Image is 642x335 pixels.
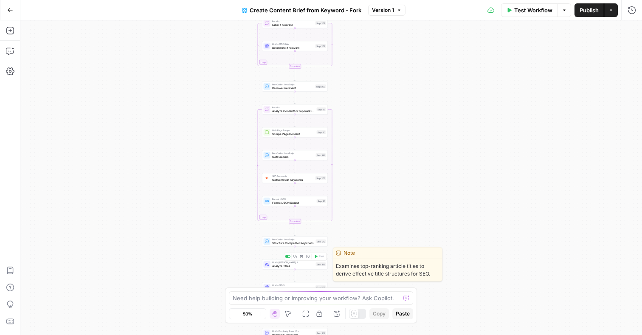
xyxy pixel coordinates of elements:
[294,138,296,150] g: Edge from step_90 to step_192
[289,219,301,224] div: Complete
[294,92,296,104] g: Edge from step_209 to step_89
[262,236,328,247] div: Run Code · JavaScriptStructure Competitor KeywordsStep 212
[272,20,314,23] span: Iteration
[262,64,328,69] div: Complete
[315,176,326,180] div: Step 206
[262,196,328,206] div: Format JSONFormat JSON OutputStep 96
[317,130,326,134] div: Step 90
[313,254,326,259] button: Test
[250,6,361,14] span: Create Content Brief from Keyword - Fork
[272,106,315,109] span: Iteration
[262,104,328,115] div: LoopIterationAnalyze Content for Top Ranking PagesStep 89
[243,310,252,317] span: 50%
[316,239,326,243] div: Step 212
[272,152,314,155] span: Run Code · JavaScript
[574,3,604,17] button: Publish
[272,284,314,287] span: LLM · GPT-5
[262,259,328,270] div: LLM · [PERSON_NAME] 4Analyze TitlesStep 198Test
[262,82,328,92] div: Run Code · JavaScriptRemove irrelevantStep 209
[294,183,296,196] g: Edge from step_206 to step_96
[272,129,315,132] span: Web Page Scrape
[315,44,326,48] div: Step 208
[272,83,314,86] span: Run Code · JavaScript
[514,6,552,14] span: Test Workflow
[317,107,326,111] div: Step 89
[272,241,314,245] span: Structure Competitor Keywords
[315,21,326,25] div: Step 207
[272,86,314,90] span: Remove irrelevant
[294,270,296,282] g: Edge from step_198 to step_214
[272,238,314,241] span: Run Code · JavaScript
[368,5,405,16] button: Version 1
[317,199,326,203] div: Step 96
[580,6,599,14] span: Publish
[396,310,410,318] span: Paste
[272,197,315,201] span: Format JSON
[272,23,314,27] span: Label if relevant
[272,261,314,264] span: LLM · [PERSON_NAME] 4
[316,331,326,335] div: Step 218
[272,175,314,178] span: SEO Research
[294,315,296,328] g: Edge from step_202 to step_218
[272,132,315,136] span: Scrape Page Content
[373,310,386,318] span: Copy
[294,224,296,236] g: Edge from step_89-iteration-end to step_212
[272,109,315,113] span: Analyze Content for Top Ranking Pages
[272,264,314,268] span: Analyze Titles
[369,308,389,319] button: Copy
[294,247,296,259] g: Edge from step_212 to step_198
[316,153,326,157] div: Step 192
[262,150,328,160] div: Run Code · JavaScriptGet HeadersStep 192
[237,3,366,17] button: Create Content Brief from Keyword - Fork
[262,18,328,28] div: LoopIterationLabel if relevantStep 207
[315,285,326,289] div: Step 214
[272,287,314,291] span: Extract Titles
[265,176,269,180] img: ey5lt04xp3nqzrimtu8q5fsyor3u
[272,45,314,50] span: Determine if relevant
[319,255,324,259] span: Test
[501,3,558,17] button: Test Workflow
[262,127,328,138] div: Web Page ScrapeScrape Page ContentStep 90
[262,282,328,293] div: LLM · GPT-5Extract TitlesStep 214
[294,115,296,127] g: Edge from step_89 to step_90
[272,329,314,333] span: LLM · Perplexity Sonar Pro
[289,64,301,69] div: Complete
[272,155,314,159] span: Get Headers
[272,200,315,205] span: Format JSON Output
[262,173,328,183] div: SEO ResearchGet Semrush KeywordsStep 206
[294,160,296,173] g: Edge from step_192 to step_206
[294,28,296,41] g: Edge from step_207 to step_208
[333,259,442,281] span: Examines top-ranking article titles to derive effective title structures for SEO.
[272,177,314,182] span: Get Semrush Keywords
[316,262,326,266] div: Step 198
[372,6,394,14] span: Version 1
[333,248,442,259] div: Note
[272,42,314,46] span: LLM · GPT-5 Mini
[392,308,413,319] button: Paste
[294,69,296,81] g: Edge from step_207-iteration-end to step_209
[315,84,326,88] div: Step 209
[262,41,328,51] div: LLM · GPT-5 MiniDetermine if relevantStep 208
[262,219,328,224] div: Complete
